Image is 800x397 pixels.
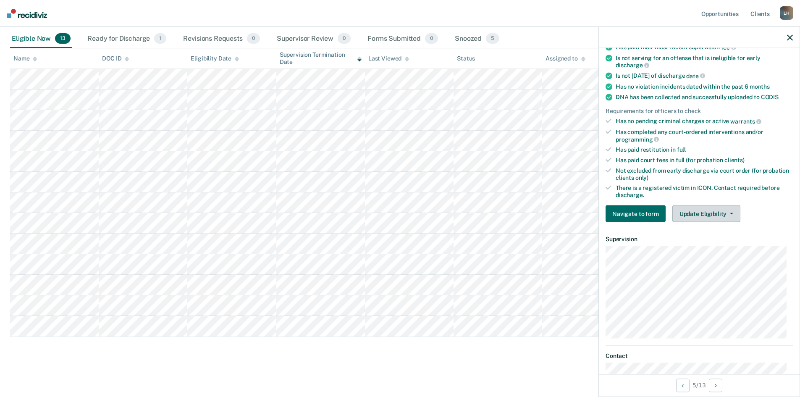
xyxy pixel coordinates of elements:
div: Snoozed [453,30,501,48]
div: 5 / 13 [599,374,800,396]
span: CODIS [761,93,779,100]
div: Assigned to [546,55,585,62]
span: discharge [616,62,649,68]
button: Previous Opportunity [676,379,690,392]
div: L H [780,6,793,20]
div: There is a registered victim in ICON. Contact required before [616,184,793,199]
span: only) [635,174,648,181]
div: Eligible Now [10,30,72,48]
dt: Supervision [606,236,793,243]
div: DNA has been collected and successfully uploaded to [616,93,793,100]
div: Has no violation incidents dated within the past 6 [616,83,793,90]
div: Is not [DATE] of discharge [616,72,793,79]
div: Has paid restitution in [616,146,793,153]
span: months [750,83,770,89]
div: Eligibility Date [191,55,239,62]
div: Status [457,55,475,62]
span: 0 [338,33,351,44]
div: Not excluded from early discharge via court order (for probation clients [616,167,793,181]
span: date [686,72,705,79]
dt: Contact [606,352,793,359]
span: full [677,146,686,153]
span: 0 [425,33,438,44]
div: Supervisor Review [275,30,353,48]
div: DOC ID [102,55,129,62]
div: Revisions Requests [181,30,261,48]
div: Forms Submitted [366,30,440,48]
div: Ready for Discharge [86,30,168,48]
span: clients) [724,157,745,163]
div: Has no pending criminal charges or active [616,118,793,125]
span: 1 [154,33,166,44]
span: 0 [247,33,260,44]
div: Is not serving for an offense that is ineligible for early [616,54,793,68]
span: programming [616,136,659,142]
span: 5 [486,33,499,44]
div: Name [13,55,37,62]
div: Has paid court fees in full (for probation [616,157,793,164]
div: Last Viewed [368,55,409,62]
button: Update Eligibility [672,205,740,222]
button: Next Opportunity [709,379,722,392]
a: Navigate to form link [606,205,669,222]
img: Recidiviz [7,9,47,18]
span: warrants [730,118,761,125]
span: 13 [55,33,71,44]
div: Supervision Termination Date [280,51,362,66]
button: Navigate to form [606,205,666,222]
div: Has completed any court-ordered interventions and/or [616,128,793,142]
span: discharge. [616,192,644,198]
div: Requirements for officers to check [606,107,793,114]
